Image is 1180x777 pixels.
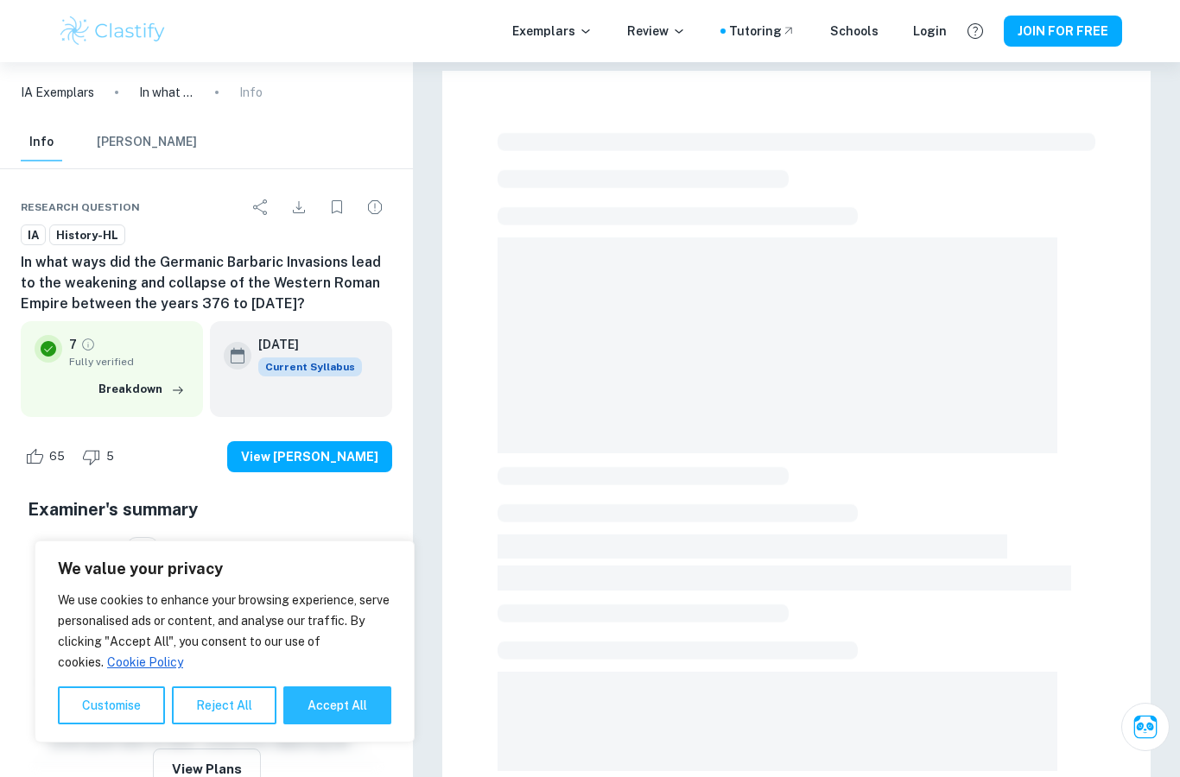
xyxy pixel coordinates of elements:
p: In what ways did the Germanic Barbaric Invasions lead to the weakening and collapse of the Wester... [139,83,194,102]
button: Reject All [172,686,276,724]
a: Login [913,22,947,41]
div: Like [21,443,74,471]
div: This exemplar is based on the current syllabus. Feel free to refer to it for inspiration/ideas wh... [258,357,362,376]
h6: [DATE] [258,335,348,354]
span: 4/6 [127,540,158,555]
div: Report issue [358,190,392,224]
p: Info [239,83,263,102]
a: IA [21,224,46,246]
h6: In what ways did the Germanic Barbaric Invasions lead to the weakening and collapse of the Wester... [21,252,392,314]
button: Breakdown [94,376,189,402]
a: Schools [830,22,879,41]
p: We use cookies to enhance your browsing experience, serve personalised ads or content, and analys... [58,590,391,673]
a: IA Exemplars [21,83,94,102]
div: Share [244,190,278,224]
button: Ask Clai [1121,703,1170,751]
div: Bookmark [320,190,354,224]
button: [PERSON_NAME] [97,123,197,161]
h6: Criterion A [48,538,112,557]
p: Exemplars [512,22,593,41]
span: History-HL [50,227,124,244]
button: View [PERSON_NAME] [227,441,392,472]
div: Download [282,190,316,224]
p: 7 [69,335,77,354]
span: Fully verified [69,354,189,370]
img: Clastify logo [58,14,168,48]
a: Cookie Policy [106,654,184,670]
a: History-HL [49,224,125,246]
span: 5 [97,448,124,465]
span: 65 [40,448,74,465]
p: We value your privacy [58,559,391,579]
button: Accept All [283,686,391,724]
h5: Examiner's summary [28,496,385,522]
button: JOIN FOR FREE [1004,16,1122,47]
p: Review [627,22,686,41]
div: Dislike [78,443,124,471]
a: Tutoring [729,22,796,41]
div: We value your privacy [35,540,415,742]
button: Info [21,123,62,161]
span: Current Syllabus [258,357,362,376]
button: Customise [58,686,165,724]
span: Research question [21,199,140,215]
button: Help and Feedback [961,16,990,46]
span: IA [22,227,45,244]
a: Grade fully verified [80,337,96,352]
